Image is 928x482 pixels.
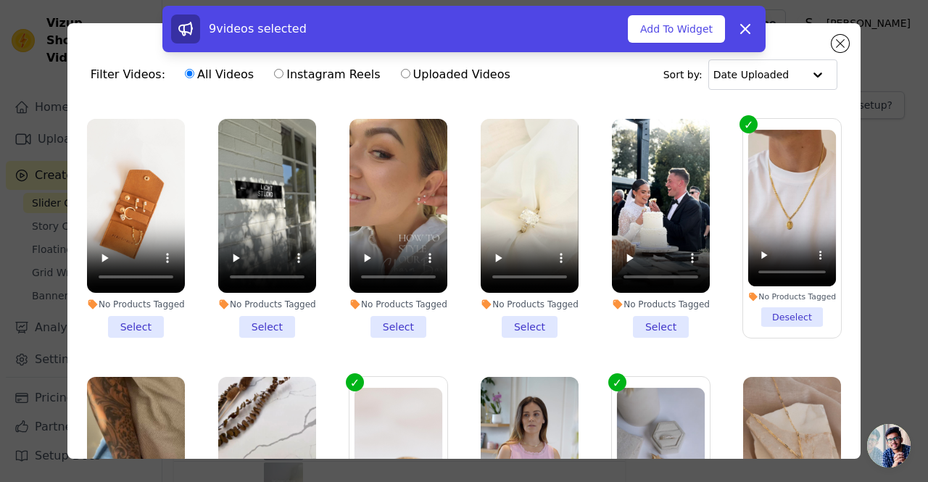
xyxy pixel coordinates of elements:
div: No Products Tagged [481,299,579,310]
label: Uploaded Videos [400,65,511,84]
label: All Videos [184,65,254,84]
button: Add To Widget [628,15,725,43]
div: Sort by: [663,59,838,90]
div: Filter Videos: [91,58,518,91]
label: Instagram Reels [273,65,381,84]
div: No Products Tagged [218,299,316,310]
div: No Products Tagged [349,299,447,310]
div: No Products Tagged [612,299,710,310]
span: 9 videos selected [209,22,307,36]
div: No Products Tagged [87,299,185,310]
a: Open chat [867,424,911,468]
div: No Products Tagged [748,292,837,302]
